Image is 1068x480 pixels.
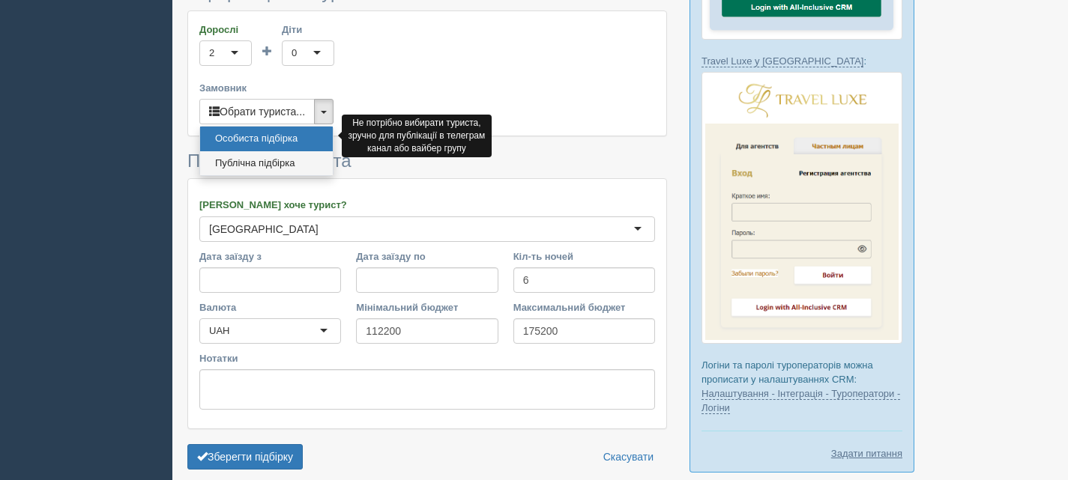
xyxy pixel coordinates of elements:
[702,388,900,414] a: Налаштування - Інтеграція - Туроператори - Логіни
[702,54,902,68] p: :
[199,22,252,37] label: Дорослі
[513,300,655,315] label: Максимальний бюджет
[199,99,315,124] button: Обрати туриста...
[199,300,341,315] label: Валюта
[702,358,902,415] p: Логіни та паролі туроператорів можна прописати у налаштуваннях CRM:
[187,151,352,171] span: Побажання туриста
[282,22,334,37] label: Діти
[513,249,655,264] label: Кіл-ть ночей
[209,323,229,338] div: UAH
[199,81,655,95] label: Замовник
[292,46,297,61] div: 0
[199,249,341,264] label: Дата заїзду з
[513,267,655,293] input: 7-10 або 7,10,14
[342,115,492,157] div: Не потрібно вибирати туриста, зручно для публікації в телеграм канал або вайбер групу
[594,444,663,470] a: Скасувати
[209,222,319,237] div: [GEOGRAPHIC_DATA]
[199,198,655,212] label: [PERSON_NAME] хоче турист?
[199,351,655,365] label: Нотатки
[356,249,498,264] label: Дата заїзду по
[209,46,214,61] div: 2
[702,55,863,67] a: Travel Luxe у [GEOGRAPHIC_DATA]
[200,151,333,176] a: Публічна підбірка
[187,444,303,470] button: Зберегти підбірку
[200,127,333,151] a: Особиста підбірка
[702,72,902,344] img: travel-luxe-%D0%BB%D0%BE%D0%B3%D0%B8%D0%BD-%D1%87%D0%B5%D1%80%D0%B5%D0%B7-%D1%81%D1%80%D0%BC-%D0%...
[831,446,902,461] a: Задати питання
[356,300,498,315] label: Мінімальний бюджет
